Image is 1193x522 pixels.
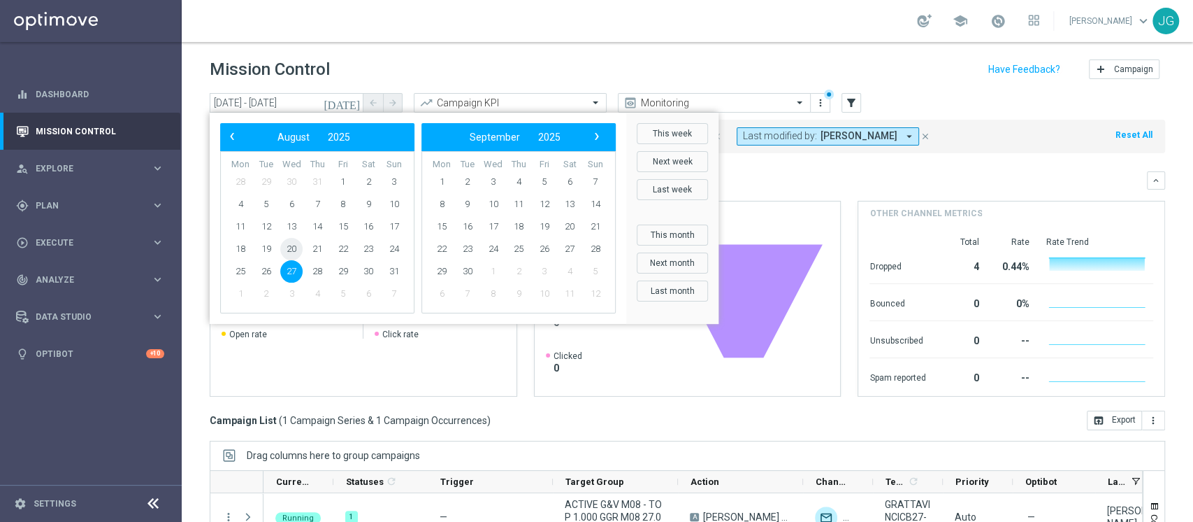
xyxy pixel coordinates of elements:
[1089,59,1159,79] button: add Campaign
[487,414,491,427] span: )
[618,93,811,113] ng-select: Monitoring
[36,239,151,247] span: Execute
[229,171,252,193] span: 28
[845,97,858,109] i: filter_alt
[841,93,861,113] button: filter_alt
[16,76,164,113] div: Dashboard
[15,163,165,174] div: person_search Explore keyboard_arrow_right
[584,193,607,216] span: 14
[419,96,433,110] i: trending_up
[16,237,29,249] i: play_circle_outline
[276,477,310,487] span: Current Status
[36,164,151,173] span: Explore
[255,238,277,260] span: 19
[456,193,479,216] span: 9
[268,128,319,146] button: August
[942,291,978,313] div: 0
[995,237,1029,248] div: Rate
[15,200,165,211] button: gps_fixed Plan keyboard_arrow_right
[988,64,1060,74] input: Have Feedback?
[15,274,165,285] button: track_changes Analyze keyboard_arrow_right
[507,216,530,238] span: 18
[869,207,982,220] h4: Other channel metrics
[816,477,849,487] span: Channel
[431,283,453,305] span: 6
[482,193,504,216] span: 10
[224,128,242,146] button: ‹
[229,283,252,305] span: 1
[15,237,165,248] div: play_circle_outline Execute keyboard_arrow_right
[903,130,916,143] i: arrow_drop_down
[507,238,530,260] span: 25
[414,93,607,113] ng-select: Campaign KPI
[247,450,420,461] span: Drag columns here to group campaigns
[815,97,826,108] i: more_vert
[383,171,405,193] span: 3
[382,329,419,340] span: Click rate
[280,171,303,193] span: 30
[321,93,363,114] button: [DATE]
[363,93,383,113] button: arrow_back
[429,159,455,171] th: weekday
[953,13,968,29] span: school
[16,237,151,249] div: Execute
[255,283,277,305] span: 2
[383,193,405,216] span: 10
[16,199,151,212] div: Plan
[814,94,827,111] button: more_vert
[533,238,556,260] span: 26
[224,128,404,146] bs-datepicker-navigation-view: ​ ​ ​
[1108,477,1126,487] span: Last Modified By
[558,193,581,216] span: 13
[279,159,305,171] th: weekday
[357,171,379,193] span: 2
[557,159,583,171] th: weekday
[332,260,354,283] span: 29
[357,193,379,216] span: 9
[280,260,303,283] span: 27
[995,365,1029,388] div: --
[16,88,29,101] i: equalizer
[280,193,303,216] span: 6
[554,351,582,362] span: Clicked
[332,171,354,193] span: 1
[533,283,556,305] span: 10
[151,236,164,249] i: keyboard_arrow_right
[955,477,989,487] span: Priority
[151,273,164,286] i: keyboard_arrow_right
[1095,64,1106,75] i: add
[737,127,919,146] button: Last modified by: [PERSON_NAME] arrow_drop_down
[332,283,354,305] span: 5
[255,171,277,193] span: 29
[210,59,330,80] h1: Mission Control
[319,128,359,146] button: 2025
[690,513,699,521] span: A
[36,113,164,150] a: Mission Control
[431,238,453,260] span: 22
[210,414,491,427] h3: Campaign List
[533,193,556,216] span: 12
[383,216,405,238] span: 17
[906,474,919,489] span: Calculate column
[507,193,530,216] span: 11
[456,260,479,283] span: 30
[280,216,303,238] span: 13
[558,260,581,283] span: 4
[691,477,719,487] span: Action
[431,171,453,193] span: 1
[431,193,453,216] span: 8
[388,98,398,108] i: arrow_forward
[919,129,932,144] button: close
[34,500,76,508] a: Settings
[425,128,605,146] bs-datepicker-navigation-view: ​ ​ ​
[255,193,277,216] span: 5
[229,329,267,340] span: Open rate
[584,216,607,238] span: 21
[15,311,165,323] button: Data Studio keyboard_arrow_right
[565,477,624,487] span: Target Group
[531,159,557,171] th: weekday
[15,126,165,137] button: Mission Control
[357,283,379,305] span: 6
